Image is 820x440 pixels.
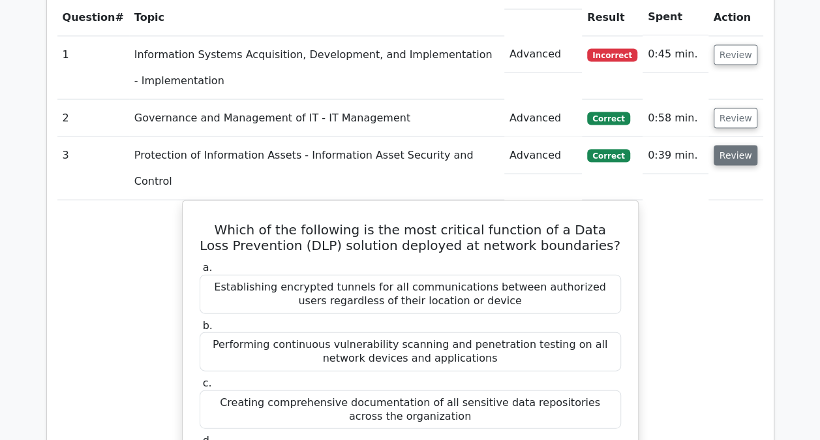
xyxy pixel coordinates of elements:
div: Establishing encrypted tunnels for all communications between authorized users regardless of thei... [200,275,621,314]
td: 0:45 min. [643,36,708,73]
button: Review [714,146,758,166]
td: Advanced [504,137,582,174]
span: Question [63,11,115,24]
div: Performing continuous vulnerability scanning and penetration testing on all network devices and a... [200,332,621,371]
span: a. [203,261,213,274]
td: 3 [57,137,129,200]
td: Governance and Management of IT - IT Management [129,100,504,137]
span: b. [203,319,213,332]
span: Correct [587,149,630,163]
td: Protection of Information Assets - Information Asset Security and Control [129,137,504,200]
h5: Which of the following is the most critical function of a Data Loss Prevention (DLP) solution dep... [198,222,622,253]
td: 0:58 min. [643,100,708,137]
td: Advanced [504,100,582,137]
div: Creating comprehensive documentation of all sensitive data repositories across the organization [200,390,621,430]
span: c. [203,377,212,389]
span: Incorrect [587,49,637,62]
td: Information Systems Acquisition, Development, and Implementation - Implementation [129,36,504,99]
td: 1 [57,36,129,99]
button: Review [714,108,758,129]
button: Review [714,45,758,65]
td: Advanced [504,36,582,73]
span: Correct [587,112,630,125]
td: 0:39 min. [643,137,708,174]
td: 2 [57,100,129,137]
